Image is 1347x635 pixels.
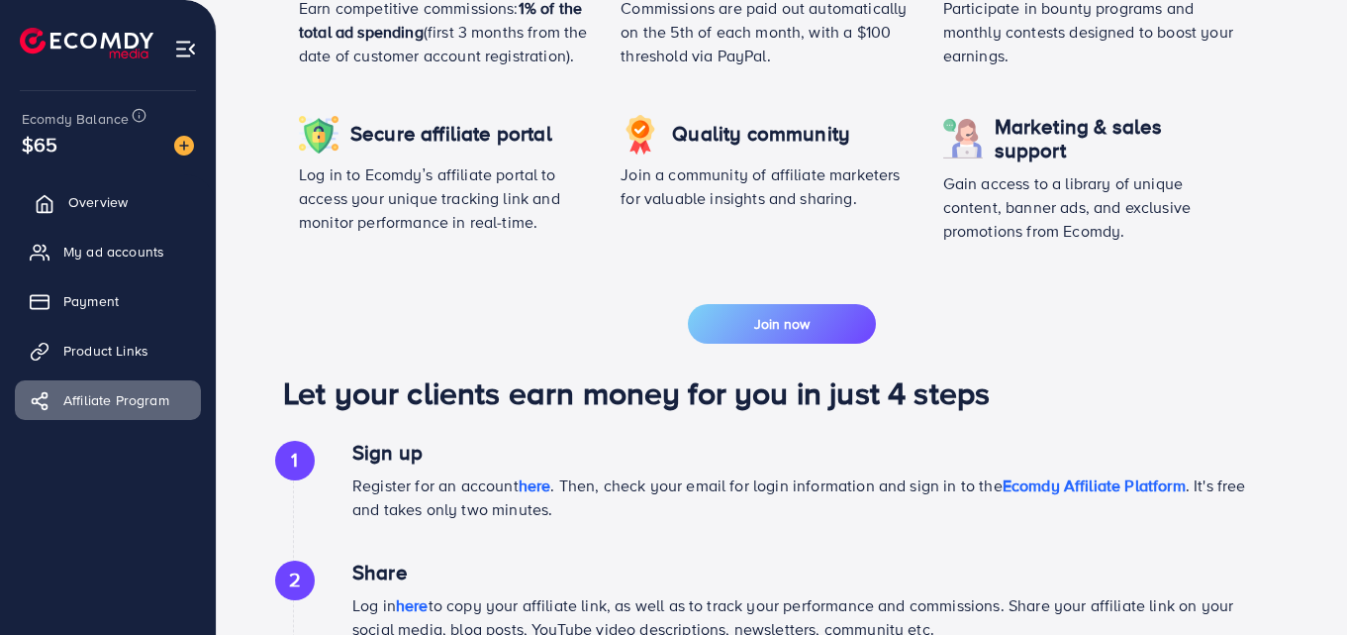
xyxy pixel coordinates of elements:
h4: Quality community [672,122,850,147]
p: Join a community of affiliate marketers for valuable insights and sharing. [621,162,911,210]
iframe: Chat [1263,546,1332,620]
span: Ecomdy Affiliate Platform [1003,475,1186,496]
h4: Secure affiliate portal [350,122,552,147]
h4: Share [352,561,1251,585]
p: Register for an account . Then, check your email for login information and sign in to the . It's ... [352,474,1251,521]
a: Payment [15,281,201,321]
p: Gain access to a library of unique content, banner ads, and exclusive promotions from Ecomdy. [943,171,1233,243]
span: $65 [22,130,57,159]
img: icon revenue share [621,115,660,155]
span: Join now [754,314,810,334]
img: menu [174,38,197,60]
span: Ecomdy Balance [22,109,129,129]
a: Affiliate Program [15,380,201,420]
div: 1 [275,441,315,480]
a: My ad accounts [15,232,201,271]
img: icon revenue share [943,119,983,159]
span: Affiliate Program [63,390,169,410]
div: 2 [275,561,315,600]
span: My ad accounts [63,242,164,262]
span: here [396,594,429,616]
img: logo [20,28,153,58]
a: Product Links [15,331,201,370]
span: Payment [63,291,119,311]
span: Product Links [63,341,148,361]
h4: Marketing & sales support [995,115,1233,163]
span: Overview [68,192,128,212]
h1: Let your clients earn money for you in just 4 steps [283,373,1281,411]
h4: Sign up [352,441,1251,466]
img: image [174,136,194,156]
span: here [519,475,551,496]
p: Log in to Ecomdy’s affiliate portal to access your unique tracking link and monitor performance i... [299,162,589,234]
a: Overview [15,182,201,222]
button: Join now [688,304,876,344]
img: icon revenue share [299,115,338,155]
